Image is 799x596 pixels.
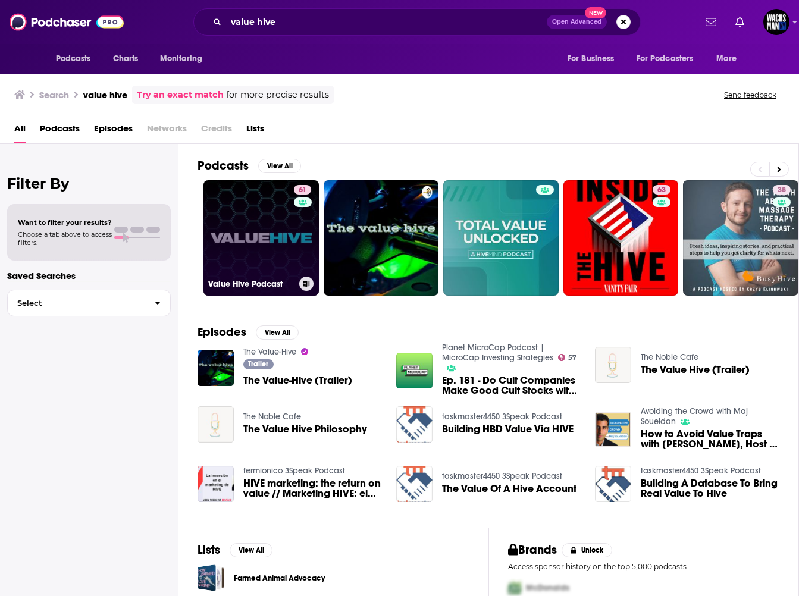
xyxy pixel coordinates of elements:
h2: Lists [198,542,220,557]
a: Try an exact match [137,88,224,102]
span: Networks [147,119,187,143]
a: All [14,119,26,143]
a: Planet MicroCap Podcast | MicroCap Investing Strategies [442,343,553,363]
a: 38 [683,180,798,296]
a: Building HBD Value Via HIVE [442,424,574,434]
img: User Profile [763,9,789,35]
p: Saved Searches [7,270,171,281]
a: Episodes [94,119,133,143]
span: 57 [568,355,576,360]
span: For Podcasters [637,51,694,67]
a: The Value-Hive (Trailer) [243,375,352,385]
a: 61 [294,185,311,195]
img: Ep. 181 - Do Cult Companies Make Good Cult Stocks with Brandon Beylo, Host of the "Value Hive Pod... [396,353,433,389]
img: How to Avoid Value Traps with Brandon Beylo, Host of Value Hive Podcast [595,412,631,448]
a: ListsView All [198,542,272,557]
a: 57 [558,354,577,361]
span: Building A Database To Bring Real Value To Hive [641,478,779,498]
a: Avoiding the Crowd with Maj Soueidan [641,406,748,426]
img: The Value Hive Philosophy [198,406,234,443]
span: Charts [113,51,139,67]
a: taskmaster4450 3Speak Podcast [641,466,761,476]
span: Want to filter your results? [18,218,112,227]
span: The Value Hive (Trailer) [641,365,750,375]
div: Search podcasts, credits, & more... [193,8,641,36]
a: HIVE marketing: the return on value // Marketing HIVE: el retorno de valor || HIVESESSIONS [243,478,382,498]
img: The Value Hive (Trailer) [595,347,631,383]
span: Logged in as WachsmanNY [763,9,789,35]
h3: value hive [83,89,127,101]
input: Search podcasts, credits, & more... [226,12,547,32]
button: open menu [152,48,218,70]
span: More [716,51,737,67]
span: Open Advanced [552,19,601,25]
button: Send feedback [720,90,780,100]
a: The Value-Hive [243,347,296,357]
span: Select [8,299,145,307]
img: The Value Of A Hive Account [396,466,433,502]
a: Farmed Animal Advocacy [234,572,325,585]
h2: Episodes [198,325,246,340]
span: 38 [778,184,786,196]
button: Unlock [562,543,612,557]
span: Credits [201,119,232,143]
a: Podcasts [40,119,80,143]
span: Trailer [248,360,268,368]
a: The Value Hive Philosophy [243,424,367,434]
a: 63 [653,185,670,195]
a: taskmaster4450 3Speak Podcast [442,412,562,422]
a: 61Value Hive Podcast [203,180,319,296]
a: Farmed Animal Advocacy [198,564,224,591]
a: fermionico 3Speak Podcast [243,466,345,476]
a: Charts [105,48,146,70]
a: How to Avoid Value Traps with Brandon Beylo, Host of Value Hive Podcast [641,429,779,449]
h2: Podcasts [198,158,249,173]
a: Show notifications dropdown [701,12,721,32]
img: Building A Database To Bring Real Value To Hive [595,466,631,502]
span: for more precise results [226,88,329,102]
a: taskmaster4450 3Speak Podcast [442,471,562,481]
button: open menu [708,48,751,70]
span: Ep. 181 - Do Cult Companies Make Good Cult Stocks with [PERSON_NAME], Host of the "Value Hive Pod... [442,375,581,396]
span: The Value Of A Hive Account [442,484,576,494]
button: open menu [48,48,106,70]
a: The Noble Cafe [641,352,698,362]
h3: Value Hive Podcast [208,279,294,289]
img: The Value-Hive (Trailer) [198,350,234,386]
span: Podcasts [56,51,91,67]
a: Ep. 181 - Do Cult Companies Make Good Cult Stocks with Brandon Beylo, Host of the "Value Hive Pod... [442,375,581,396]
img: Building HBD Value Via HIVE [396,406,433,443]
button: open menu [559,48,629,70]
span: 63 [657,184,666,196]
a: 63 [563,180,679,296]
h3: Search [39,89,69,101]
button: View All [256,325,299,340]
a: The Noble Cafe [243,412,301,422]
button: View All [230,543,272,557]
p: Access sponsor history on the top 5,000 podcasts. [508,562,780,571]
h2: Filter By [7,175,171,192]
button: View All [258,159,301,173]
span: 61 [299,184,306,196]
a: Lists [246,119,264,143]
button: Show profile menu [763,9,789,35]
a: Show notifications dropdown [731,12,749,32]
button: open menu [629,48,711,70]
button: Select [7,290,171,316]
span: For Business [568,51,615,67]
button: Open AdvancedNew [547,15,607,29]
img: HIVE marketing: the return on value // Marketing HIVE: el retorno de valor || HIVESESSIONS [198,466,234,502]
a: EpisodesView All [198,325,299,340]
